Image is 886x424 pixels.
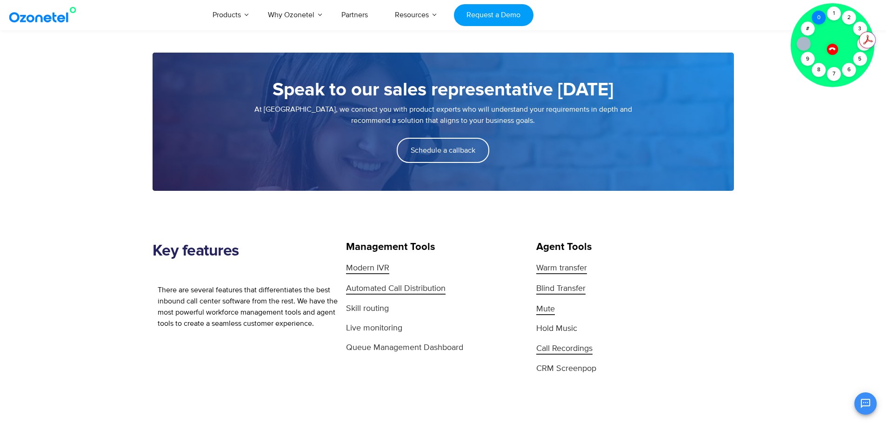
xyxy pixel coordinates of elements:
h5: Agent Tools [536,242,730,252]
span: Blind Transfer [536,283,586,295]
a: Automated Call Distribution [346,282,503,296]
h5: Management Tools [346,242,503,252]
div: 0 [812,11,826,25]
a: Mute [536,303,730,316]
a: Schedule a callback [397,138,489,163]
div: 9 [800,52,814,66]
span: Live monitoring [346,322,402,335]
p: At [GEOGRAPHIC_DATA], we connect you with product experts who will understand your requirements i... [171,104,715,126]
span: Automated Call Distribution [346,283,446,295]
div: 8 [812,63,826,77]
a: Modern IVR [346,262,503,275]
div: 6 [842,63,856,77]
div: 3 [853,22,867,36]
span: Mute [536,304,555,315]
button: Open chat [854,392,877,415]
span: Queue Management Dashboard [346,342,463,354]
h5: Speak to our sales representative [DATE] [171,76,715,104]
span: Skill routing [346,303,389,315]
h2: Key features [153,242,346,261]
a: Request a Demo [454,4,533,26]
div: 5 [853,52,867,66]
div: 4 [857,37,871,51]
div: 2 [842,11,856,25]
div: 1 [827,7,841,20]
span: Call Recordings [536,343,593,355]
span: Hold Music [536,323,577,335]
a: Blind Transfer [536,282,730,296]
span: There are several features that differentiates the best inbound call center software from the res... [158,285,338,328]
div: 7 [827,67,841,81]
span: Schedule a callback [411,147,475,154]
a: Call Recordings [536,342,730,356]
a: Warm transfer [536,262,730,275]
span: Warm transfer [536,263,587,274]
span: CRM Screenpop [536,363,596,375]
span: Modern IVR [346,263,389,274]
div: # [800,22,814,36]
